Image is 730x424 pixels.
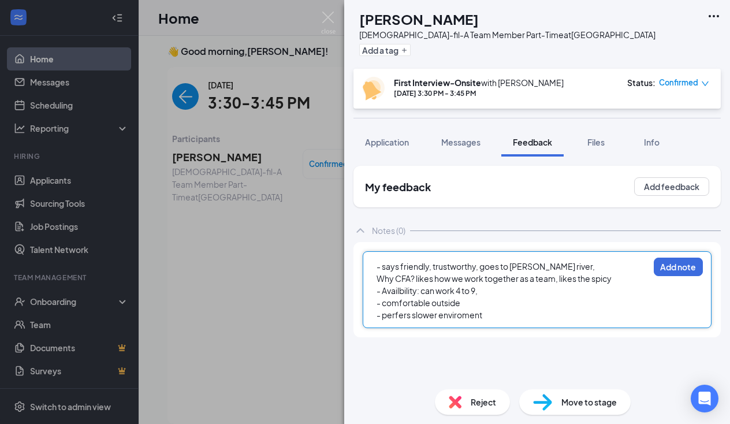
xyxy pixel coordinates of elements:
span: Why CFA? likes how we work together as a team, likes the spicy [377,273,612,284]
span: Messages [441,137,481,147]
b: First Interview-Onsite [394,77,481,88]
span: Confirmed [659,77,698,88]
span: down [701,80,709,88]
span: - perfers slower enviroment [377,310,482,320]
svg: ChevronUp [353,224,367,237]
span: Move to stage [561,396,617,408]
svg: Ellipses [707,9,721,23]
span: Files [587,137,605,147]
svg: Plus [401,47,408,54]
span: - says friendly, trustworthy, goes to [PERSON_NAME] river, [377,261,595,271]
div: Status : [627,77,655,88]
span: Info [644,137,660,147]
h2: My feedback [365,180,431,194]
span: Application [365,137,409,147]
div: with [PERSON_NAME] [394,77,564,88]
button: PlusAdd a tag [359,44,411,56]
span: Reject [471,396,496,408]
span: - Availbility: can work 4 to 9, [377,285,478,296]
div: [DEMOGRAPHIC_DATA]-fil-A Team Member Part-Time at [GEOGRAPHIC_DATA] [359,29,655,40]
button: Add feedback [634,177,709,196]
div: Open Intercom Messenger [691,385,718,412]
div: Notes (0) [372,225,405,236]
span: - comfortable outside [377,297,460,308]
h1: [PERSON_NAME] [359,9,479,29]
span: Feedback [513,137,552,147]
div: [DATE] 3:30 PM - 3:45 PM [394,88,564,98]
button: Add note [654,258,703,276]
